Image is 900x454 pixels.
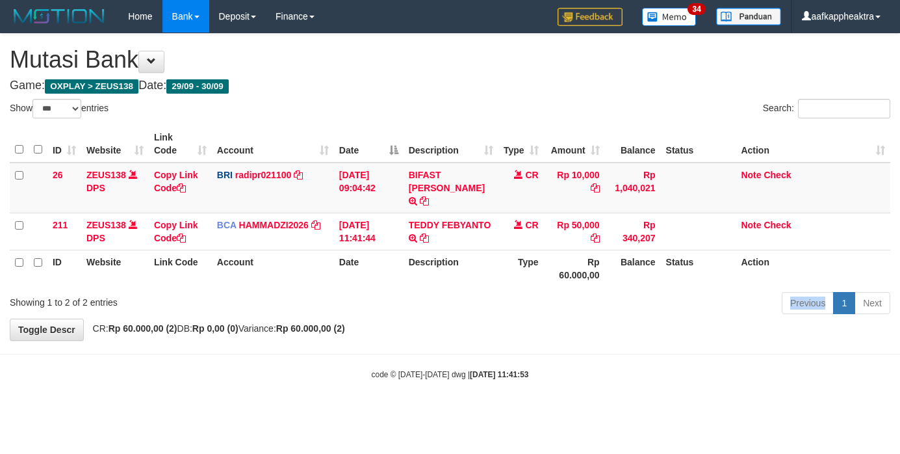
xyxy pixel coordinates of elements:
[86,170,126,180] a: ZEUS138
[763,99,890,118] label: Search:
[591,233,600,243] a: Copy Rp 50,000 to clipboard
[605,126,661,163] th: Balance
[409,220,491,230] a: TEDDY FEBYANTO
[525,170,538,180] span: CR
[109,323,177,334] strong: Rp 60.000,00 (2)
[409,170,485,193] a: BIFAST [PERSON_NAME]
[32,99,81,118] select: Showentries
[661,250,736,287] th: Status
[544,213,605,250] td: Rp 50,000
[798,99,890,118] input: Search:
[642,8,697,26] img: Button%20Memo.svg
[294,170,303,180] a: Copy radipr021100 to clipboard
[10,291,365,309] div: Showing 1 to 2 of 2 entries
[334,250,404,287] th: Date
[212,126,334,163] th: Account: activate to sort column ascending
[404,126,498,163] th: Description: activate to sort column ascending
[605,163,661,213] td: Rp 1,040,021
[81,250,149,287] th: Website
[544,250,605,287] th: Rp 60.000,00
[166,79,229,94] span: 29/09 - 30/09
[558,8,623,26] img: Feedback.jpg
[45,79,138,94] span: OXPLAY > ZEUS138
[372,370,529,379] small: code © [DATE]-[DATE] dwg |
[833,292,855,314] a: 1
[544,163,605,213] td: Rp 10,000
[782,292,834,314] a: Previous
[212,250,334,287] th: Account
[716,8,781,25] img: panduan.png
[10,319,84,341] a: Toggle Descr
[764,170,791,180] a: Check
[525,220,538,230] span: CR
[334,126,404,163] th: Date: activate to sort column descending
[10,7,109,26] img: MOTION_logo.png
[334,213,404,250] td: [DATE] 11:41:44
[81,126,149,163] th: Website: activate to sort column ascending
[217,170,233,180] span: BRI
[661,126,736,163] th: Status
[470,370,528,379] strong: [DATE] 11:41:53
[334,163,404,213] td: [DATE] 09:04:42
[239,220,309,230] a: HAMMADZI2026
[10,47,890,73] h1: Mutasi Bank
[420,233,429,243] a: Copy TEDDY FEBYANTO to clipboard
[276,323,345,334] strong: Rp 60.000,00 (2)
[53,220,68,230] span: 211
[404,250,498,287] th: Description
[10,79,890,92] h4: Game: Date:
[47,126,81,163] th: ID: activate to sort column ascending
[86,220,126,230] a: ZEUS138
[149,250,212,287] th: Link Code
[192,323,238,334] strong: Rp 0,00 (0)
[235,170,291,180] a: radipr021100
[736,250,890,287] th: Action
[53,170,63,180] span: 26
[10,99,109,118] label: Show entries
[764,220,791,230] a: Check
[741,170,761,180] a: Note
[605,250,661,287] th: Balance
[311,220,320,230] a: Copy HAMMADZI2026 to clipboard
[86,323,345,334] span: CR: DB: Variance:
[154,170,198,193] a: Copy Link Code
[81,163,149,213] td: DPS
[855,292,890,314] a: Next
[47,250,81,287] th: ID
[149,126,212,163] th: Link Code: activate to sort column ascending
[498,250,544,287] th: Type
[591,183,600,193] a: Copy Rp 10,000 to clipboard
[688,3,705,15] span: 34
[217,220,237,230] span: BCA
[736,126,890,163] th: Action: activate to sort column ascending
[605,213,661,250] td: Rp 340,207
[81,213,149,250] td: DPS
[741,220,761,230] a: Note
[544,126,605,163] th: Amount: activate to sort column ascending
[498,126,544,163] th: Type: activate to sort column ascending
[154,220,198,243] a: Copy Link Code
[420,196,429,206] a: Copy BIFAST ERIKA S PAUN to clipboard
